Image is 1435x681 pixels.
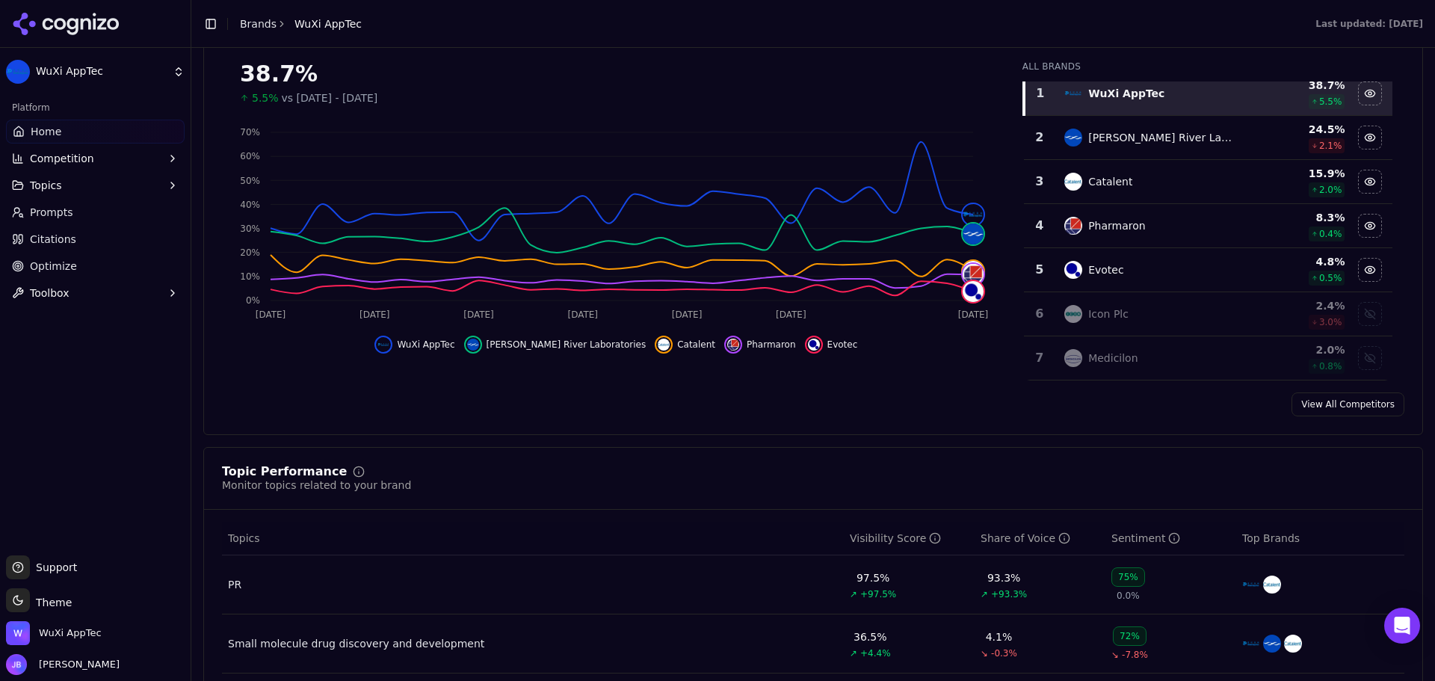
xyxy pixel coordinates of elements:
[6,120,185,144] a: Home
[240,18,277,30] a: Brands
[30,151,94,166] span: Competition
[30,560,77,575] span: Support
[1122,649,1148,661] span: -7.8%
[1105,522,1236,555] th: sentiment
[222,466,347,478] div: Topic Performance
[240,61,993,87] div: 38.7%
[1384,608,1420,644] div: Open Intercom Messenger
[677,339,715,351] span: Catalent
[1358,170,1382,194] button: Hide catalent data
[776,309,806,320] tspan: [DATE]
[240,151,260,161] tspan: 60%
[981,531,1070,546] div: Share of Voice
[1249,254,1345,269] div: 4.8 %
[1088,262,1124,277] div: Evotec
[1249,210,1345,225] div: 8.3 %
[464,336,646,354] button: Hide charles river laboratories data
[467,339,479,351] img: charles river laboratories
[963,261,984,282] img: catalent
[1263,635,1281,653] img: charles river laboratories
[359,309,390,320] tspan: [DATE]
[1111,531,1180,546] div: Sentiment
[256,309,286,320] tspan: [DATE]
[860,588,896,600] span: +97.5%
[30,259,77,274] span: Optimize
[567,309,598,320] tspan: [DATE]
[724,336,796,354] button: Hide pharmaron data
[1319,184,1342,196] span: 2.0 %
[1111,649,1119,661] span: ↘
[6,227,185,251] a: Citations
[222,478,411,493] div: Monitor topics related to your brand
[805,336,858,354] button: Hide evotec data
[39,626,102,640] span: WuXi AppTec
[228,531,260,546] span: Topics
[1358,214,1382,238] button: Hide pharmaron data
[1064,261,1082,279] img: evotec
[860,647,891,659] span: +4.4%
[240,16,362,31] nav: breadcrumb
[854,629,886,644] div: 36.5%
[1031,84,1050,102] div: 1
[1358,126,1382,150] button: Hide charles river laboratories data
[975,522,1105,555] th: shareOfVoice
[1111,567,1145,587] div: 75%
[1319,316,1342,328] span: 3.0 %
[1024,160,1392,204] tr: 3catalentCatalent15.9%2.0%Hide catalent data
[1024,204,1392,248] tr: 4pharmaronPharmaron8.3%0.4%Hide pharmaron data
[963,224,984,244] img: charles river laboratories
[33,658,120,671] span: [PERSON_NAME]
[1242,576,1260,594] img: wuxi apptec
[6,200,185,224] a: Prompts
[1024,292,1392,336] tr: 6icon plcIcon Plc2.4%3.0%Show icon plc data
[240,224,260,234] tspan: 30%
[240,271,260,282] tspan: 10%
[6,147,185,170] button: Competition
[36,65,167,78] span: WuXi AppTec
[228,636,484,651] div: Small molecule drug discovery and development
[6,281,185,305] button: Toolbox
[1022,61,1392,73] div: All Brands
[1358,81,1382,105] button: Hide wuxi apptec data
[1249,122,1345,137] div: 24.5 %
[30,232,76,247] span: Citations
[1022,72,1392,380] div: Data table
[377,339,389,351] img: wuxi apptec
[1358,346,1382,370] button: Show medicilon data
[655,336,715,354] button: Hide catalent data
[1284,635,1302,653] img: catalent
[6,254,185,278] a: Optimize
[1024,116,1392,160] tr: 2charles river laboratories[PERSON_NAME] River Laboratories24.5%2.1%Hide charles river laboratori...
[6,621,30,645] img: WuXi AppTec
[6,654,27,675] img: Josef Bookert
[30,597,72,608] span: Theme
[1024,248,1392,292] tr: 5evotecEvotec4.8%0.5%Hide evotec data
[1088,306,1129,321] div: Icon Plc
[1064,129,1082,147] img: charles river laboratories
[1030,173,1050,191] div: 3
[1088,174,1132,189] div: Catalent
[228,577,241,592] a: PR
[1291,392,1404,416] a: View All Competitors
[981,647,988,659] span: ↘
[1249,166,1345,181] div: 15.9 %
[958,309,989,320] tspan: [DATE]
[1319,360,1342,372] span: 0.8 %
[31,124,61,139] span: Home
[1319,140,1342,152] span: 2.1 %
[844,522,975,555] th: visibilityScore
[1030,305,1050,323] div: 6
[240,127,260,138] tspan: 70%
[1030,261,1050,279] div: 5
[1236,522,1404,555] th: Top Brands
[282,90,378,105] span: vs [DATE] - [DATE]
[991,588,1027,600] span: +93.3%
[1319,272,1342,284] span: 0.5 %
[857,570,889,585] div: 97.5%
[1088,351,1138,366] div: Medicilon
[1024,336,1392,380] tr: 7medicilonMedicilon2.0%0.8%Show medicilon data
[850,647,857,659] span: ↗
[1242,531,1300,546] span: Top Brands
[1319,96,1342,108] span: 5.5 %
[963,281,984,302] img: evotec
